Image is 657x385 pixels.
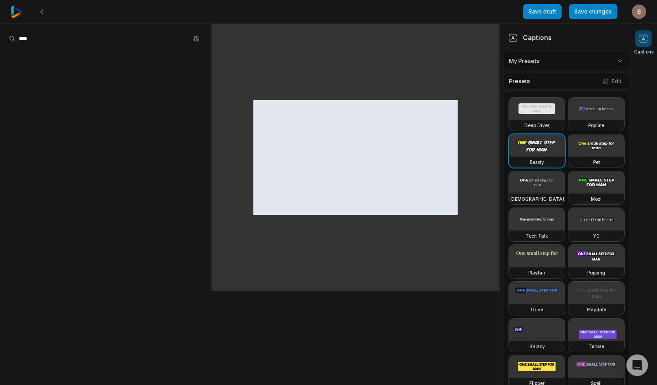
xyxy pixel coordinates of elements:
img: reap [11,6,23,18]
h3: Drive [531,306,543,313]
h3: Playfair [528,269,545,276]
h3: Playdate [587,306,606,313]
button: Edit [600,75,624,87]
h3: [DEMOGRAPHIC_DATA] [509,195,564,203]
div: My Presets [503,51,630,71]
button: Save draft [523,4,562,19]
h3: YC [593,232,600,239]
h3: Beasty [530,159,544,166]
div: Captions [508,33,552,42]
h3: Popline [588,122,604,129]
h3: Popping [587,269,605,276]
h3: Deep Diver [524,122,549,129]
button: Captions [634,31,653,55]
div: Presets [503,73,630,90]
button: Save changes [569,4,617,19]
span: Captions [634,49,653,55]
h3: Mozi [591,195,602,203]
h3: Turban [589,343,604,350]
h3: Pet [593,159,600,166]
h3: Galaxy [529,343,545,350]
h3: Tech Talk [526,232,548,239]
div: Open Intercom Messenger [626,354,648,376]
